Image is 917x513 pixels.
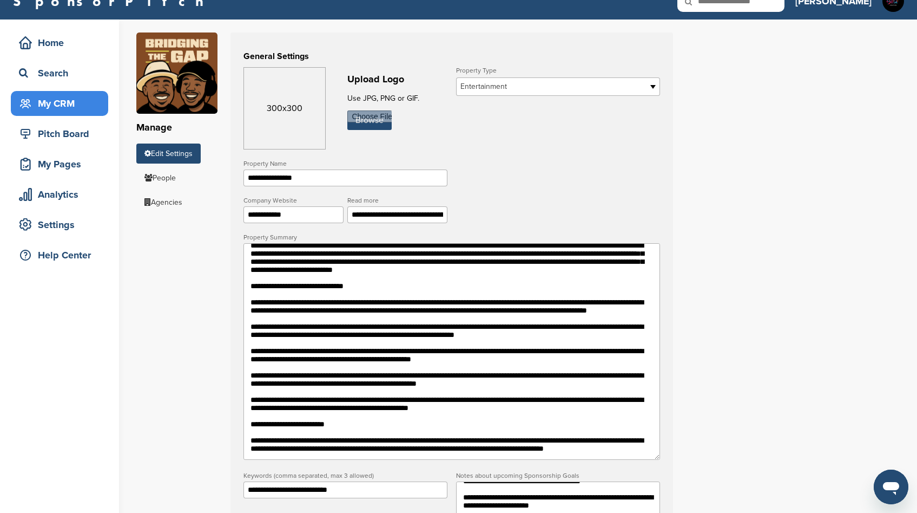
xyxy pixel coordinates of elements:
[16,245,108,265] div: Help Center
[456,67,660,74] label: Property Type
[11,30,108,55] a: Home
[11,152,108,177] a: My Pages
[16,185,108,204] div: Analytics
[136,33,217,114] img: Btg spotify playlist
[243,50,660,63] h3: General Settings
[136,144,201,164] a: Edit Settings
[16,33,108,53] div: Home
[347,111,392,130] div: Browse
[243,197,344,204] label: Company Website
[16,94,108,113] div: My CRM
[456,472,660,479] label: Notes about upcoming Sponsorship Goals
[347,92,447,105] p: Use JPG, PNG or GIF.
[11,91,108,116] a: My CRM
[347,72,447,87] h2: Upload Logo
[243,234,660,241] label: Property Summary
[243,472,447,479] label: Keywords (comma separated, max 3 allowed)
[136,192,190,212] a: Agencies
[11,121,108,146] a: Pitch Board
[16,215,108,235] div: Settings
[11,212,108,237] a: Settings
[11,61,108,86] a: Search
[347,197,447,204] label: Read more
[11,243,108,268] a: Help Center
[243,160,447,167] label: Property Name
[874,470,908,504] iframe: Button to launch messaging window
[136,120,217,135] h2: Manage
[136,168,184,188] a: People
[11,182,108,207] a: Analytics
[244,102,325,115] h4: 300x300
[16,154,108,174] div: My Pages
[460,80,642,93] span: Entertainment
[16,63,108,83] div: Search
[16,124,108,144] div: Pitch Board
